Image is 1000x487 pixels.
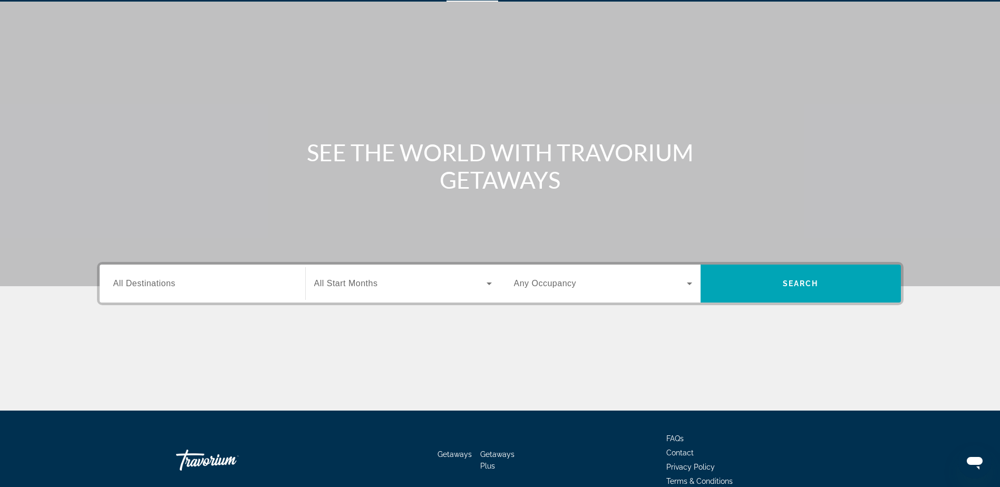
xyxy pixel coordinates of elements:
div: Search widget [100,265,901,303]
a: Terms & Conditions [666,477,733,485]
a: Contact [666,449,694,457]
iframe: Button to launch messaging window [958,445,992,479]
span: Search [783,279,819,288]
a: Getaways Plus [480,450,514,470]
span: All Start Months [314,279,378,288]
a: Getaways [438,450,472,459]
span: Any Occupancy [514,279,577,288]
a: Privacy Policy [666,463,715,471]
a: FAQs [666,434,684,443]
a: Travorium [176,444,281,476]
span: All Destinations [113,279,176,288]
h1: SEE THE WORLD WITH TRAVORIUM GETAWAYS [303,139,698,193]
button: Search [701,265,901,303]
